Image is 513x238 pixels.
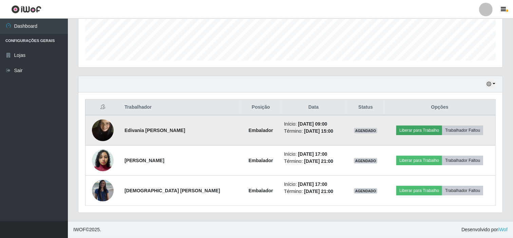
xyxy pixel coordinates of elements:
time: [DATE] 21:00 [304,158,333,164]
span: Desenvolvido por [461,226,508,233]
strong: [DEMOGRAPHIC_DATA] [PERSON_NAME] [125,188,220,193]
th: Trabalhador [120,100,242,115]
strong: Embalador [249,158,273,163]
button: Trabalhador Faltou [442,156,483,165]
th: Posição [242,100,280,115]
img: 1750441455781.jpeg [92,146,114,175]
span: © 2025 . [73,226,101,233]
time: [DATE] 15:00 [304,128,333,134]
img: 1664103372055.jpeg [92,180,114,201]
li: Início: [284,151,343,158]
img: 1705544569716.jpeg [92,111,114,150]
button: Liberar para Trabalho [396,156,442,165]
img: CoreUI Logo [11,5,41,14]
button: Trabalhador Faltou [442,126,483,135]
li: Término: [284,188,343,195]
button: Trabalhador Faltou [442,186,483,195]
span: AGENDADO [354,128,378,133]
span: IWOF [73,227,86,232]
strong: Embalador [249,188,273,193]
li: Término: [284,158,343,165]
strong: [PERSON_NAME] [125,158,164,163]
strong: Edivania [PERSON_NAME] [125,128,185,133]
th: Opções [384,100,495,115]
li: Início: [284,181,343,188]
button: Liberar para Trabalho [396,186,442,195]
span: AGENDADO [354,158,378,164]
th: Data [280,100,347,115]
button: Liberar para Trabalho [396,126,442,135]
strong: Embalador [249,128,273,133]
li: Término: [284,128,343,135]
th: Status [347,100,384,115]
li: Início: [284,121,343,128]
time: [DATE] 09:00 [298,121,327,127]
span: AGENDADO [354,188,378,194]
time: [DATE] 17:00 [298,181,327,187]
a: iWof [498,227,508,232]
time: [DATE] 21:00 [304,189,333,194]
time: [DATE] 17:00 [298,151,327,157]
